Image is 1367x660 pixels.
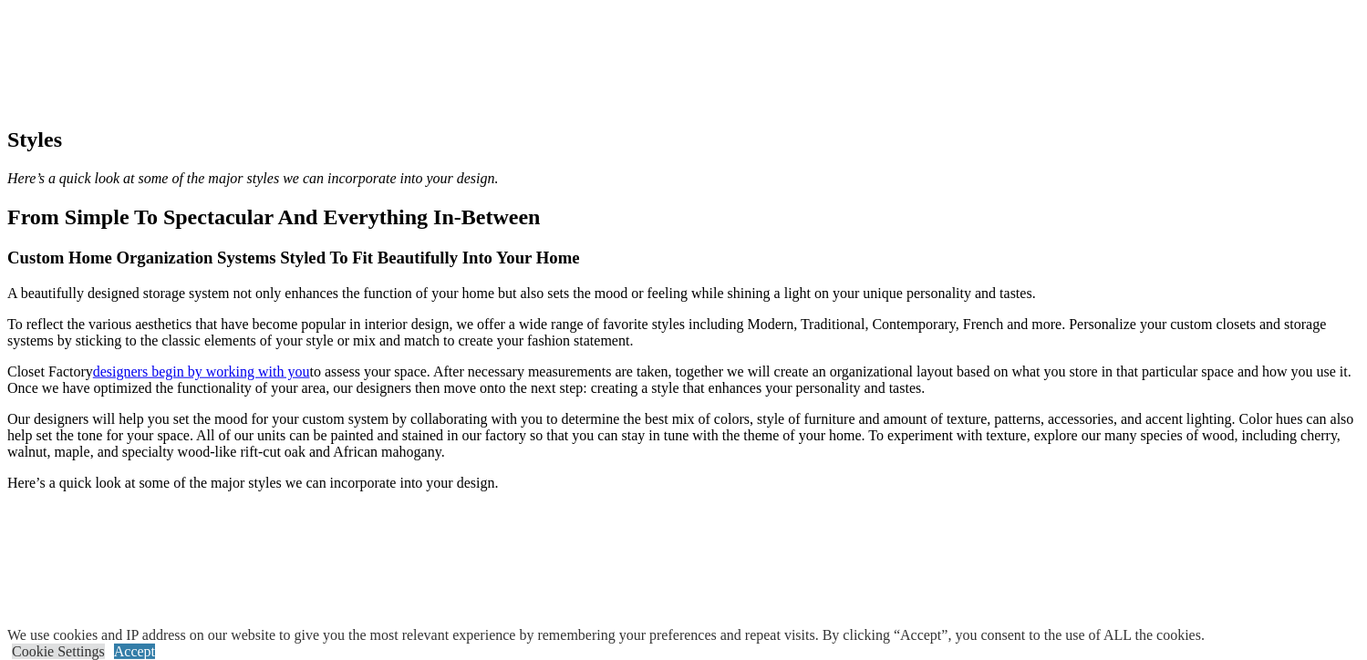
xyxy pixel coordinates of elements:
p: To reflect the various aesthetics that have become popular in interior design, we offer a wide ra... [7,316,1360,349]
p: A beautifully designed storage system not only enhances the function of your home but also sets t... [7,285,1360,302]
h3: Custom Home Organization Systems Styled To Fit Beautifully Into Your Home [7,248,1360,268]
h1: From Simple To Spectacular And Everything In-Between [7,205,1360,230]
div: We use cookies and IP address on our website to give you the most relevant experience by remember... [7,627,1205,644]
p: Our designers will help you set the mood for your custom system by collaborating with you to dete... [7,411,1360,460]
p: Closet Factory to assess your space. After necessary measurements are taken, together we will cre... [7,364,1360,397]
h1: Styles [7,128,1360,152]
a: designers begin by working with you [93,364,310,379]
a: Accept [114,644,155,659]
p: Here’s a quick look at some of the major styles we can incorporate into your design. [7,475,1360,491]
em: Here’s a quick look at some of the major styles we can incorporate into your design. [7,170,499,186]
a: Cookie Settings [12,644,105,659]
